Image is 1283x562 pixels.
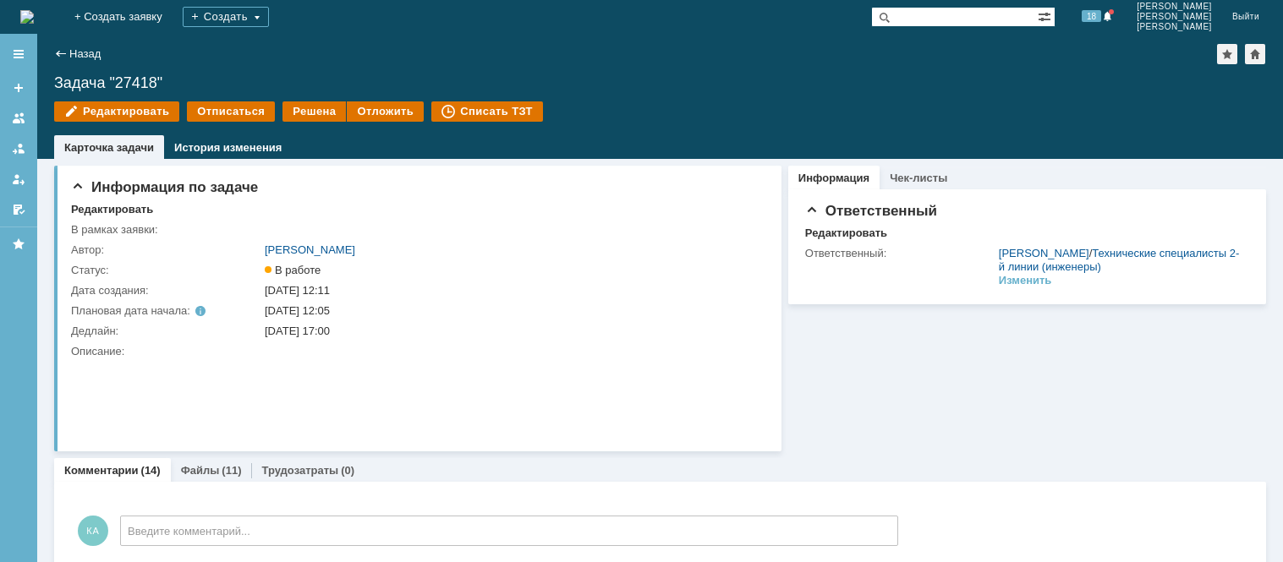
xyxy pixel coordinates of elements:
a: Создать заявку [5,74,32,101]
div: Сделать домашней страницей [1245,44,1265,64]
div: Плановая дата начала: [71,304,241,318]
div: [DATE] 17:00 [265,325,758,338]
a: Карточка задачи [64,141,154,154]
div: Редактировать [805,226,887,240]
div: Дата создания: [71,284,261,297]
div: [DATE] 12:05 [265,304,758,318]
div: (14) [141,464,161,477]
a: Чек-листы [890,172,947,184]
a: [PERSON_NAME] [999,247,1089,259]
div: Описание: [71,345,761,358]
div: (11) [222,464,241,477]
a: [PERSON_NAME] [265,243,355,256]
span: Расширенный поиск [1038,8,1055,24]
span: В работе [265,264,321,276]
a: Информация [798,172,869,184]
a: Заявки в моей ответственности [5,135,32,162]
div: / [999,247,1242,274]
span: [PERSON_NAME] [1137,12,1212,22]
span: Ответственный [805,203,937,219]
a: Комментарии [64,464,139,477]
span: Информация по задаче [71,179,258,195]
div: [DATE] 12:11 [265,284,758,297]
a: История изменения [174,141,282,154]
a: Перейти на домашнюю страницу [20,10,34,24]
div: Добавить в избранное [1217,44,1237,64]
div: Дедлайн: [71,325,261,338]
div: Задача "27418" [54,74,1266,91]
div: Изменить [999,274,1052,287]
a: Мои заявки [5,166,32,193]
a: Мои согласования [5,196,32,223]
span: [PERSON_NAME] [1137,22,1212,32]
div: Создать [183,7,269,27]
div: (0) [341,464,354,477]
span: КА [78,516,108,546]
a: Трудозатраты [261,464,338,477]
span: 18 [1082,10,1101,22]
a: Назад [69,47,101,60]
span: [PERSON_NAME] [1137,2,1212,12]
div: Ответственный: [805,247,995,260]
div: Автор: [71,243,261,257]
img: logo [20,10,34,24]
a: Технические специалисты 2-й линии (инженеры) [999,247,1239,273]
a: Заявки на командах [5,105,32,132]
a: Файлы [181,464,220,477]
div: В рамках заявки: [71,223,261,237]
div: Статус: [71,264,261,277]
div: Редактировать [71,203,153,216]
